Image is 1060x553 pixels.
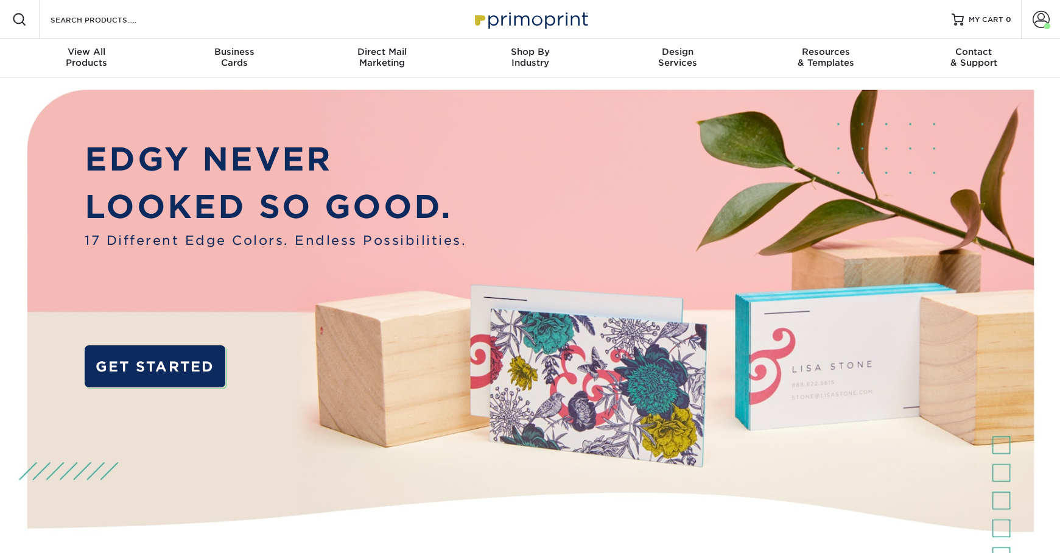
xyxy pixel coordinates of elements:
[49,12,168,27] input: SEARCH PRODUCTS.....
[13,39,161,78] a: View AllProducts
[13,46,161,57] span: View All
[456,46,604,68] div: Industry
[160,39,308,78] a: BusinessCards
[969,15,1003,25] span: MY CART
[752,46,900,68] div: & Templates
[160,46,308,57] span: Business
[308,46,456,57] span: Direct Mail
[604,46,752,57] span: Design
[469,6,591,32] img: Primoprint
[456,39,604,78] a: Shop ByIndustry
[85,183,466,231] p: LOOKED SO GOOD.
[900,39,1048,78] a: Contact& Support
[456,46,604,57] span: Shop By
[308,39,456,78] a: Direct MailMarketing
[160,46,308,68] div: Cards
[604,46,752,68] div: Services
[1006,15,1011,24] span: 0
[13,46,161,68] div: Products
[85,345,225,387] a: GET STARTED
[604,39,752,78] a: DesignServices
[85,136,466,183] p: EDGY NEVER
[900,46,1048,57] span: Contact
[900,46,1048,68] div: & Support
[752,39,900,78] a: Resources& Templates
[85,231,466,250] span: 17 Different Edge Colors. Endless Possibilities.
[752,46,900,57] span: Resources
[308,46,456,68] div: Marketing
